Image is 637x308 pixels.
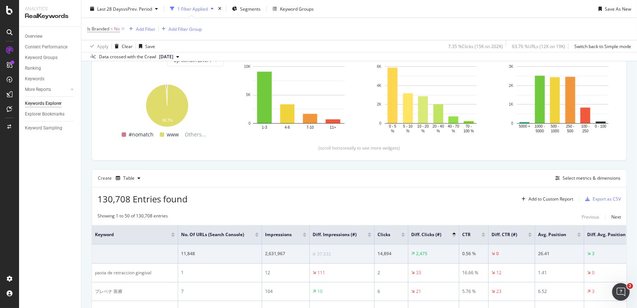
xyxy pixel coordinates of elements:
[317,269,325,276] div: 111
[265,269,306,276] div: 12
[182,130,209,139] span: Others...
[101,145,618,151] div: (scroll horizontally to see more widgets)
[244,65,251,69] text: 10K
[529,197,573,201] div: Add to Custom Report
[25,124,76,132] a: Keyword Sampling
[95,288,175,295] div: プレベナ 医療
[113,172,143,184] button: Table
[538,269,581,276] div: 1.41
[123,5,152,12] span: vs Prev. Period
[313,231,357,238] span: Diff. Impressions (#)
[627,283,633,289] span: 2
[582,213,599,221] button: Previous
[465,124,472,128] text: 70 -
[416,250,427,257] div: 2,475
[536,129,544,133] text: 5000
[126,25,155,33] button: Add Filter
[169,26,202,32] div: Add Filter Group
[246,93,251,97] text: 5K
[25,75,76,83] a: Keywords
[512,43,565,49] div: 63.76 % URLs ( 12K on 19K )
[265,288,306,295] div: 104
[509,102,513,106] text: 1K
[566,124,574,128] text: 250 -
[240,5,261,12] span: Segments
[248,121,251,125] text: 0
[611,213,621,221] button: Next
[136,26,155,32] div: Add Filter
[25,33,76,40] a: Overview
[280,5,314,12] div: Keyword Groups
[262,125,267,129] text: 1-3
[97,43,108,49] div: Apply
[217,5,223,12] div: times
[99,54,156,60] div: Data crossed with the Crawl
[462,231,471,238] span: CTR
[181,250,259,257] div: 11,848
[592,288,594,295] div: 3
[97,213,168,221] div: Showing 1 to 50 of 130,708 entries
[611,214,621,220] div: Next
[464,129,474,133] text: 100 %
[452,129,455,133] text: %
[25,6,75,12] div: Analytics
[378,250,405,257] div: 14,894
[95,269,175,276] div: pasta de retraccion gingival
[136,40,155,52] button: Save
[538,250,581,257] div: 26.41
[122,43,133,49] div: Clear
[377,83,382,87] text: 4K
[145,43,155,49] div: Save
[519,193,573,205] button: Add to Custom Report
[563,175,621,181] div: Select metrics & dimensions
[87,26,109,32] span: Is Branded
[25,65,76,72] a: Ranking
[593,196,621,202] div: Export as CSV
[25,100,62,107] div: Keywords Explorer
[25,110,65,118] div: Explorer Bookmarks
[496,269,501,276] div: 12
[285,125,290,129] text: 4-6
[25,86,51,93] div: More Reports
[448,124,460,128] text: 40 - 70
[379,121,382,125] text: 0
[595,124,607,128] text: 0 - 100
[181,231,244,238] span: No. of URLs (Search Console)
[411,231,441,238] span: Diff. Clicks (#)
[167,3,217,15] button: 1 Filter Applied
[567,129,573,133] text: 500
[448,43,503,49] div: 7.35 % Clicks ( 15K on 202K )
[129,130,154,139] span: #nomatch
[538,288,581,295] div: 6.52
[403,124,413,128] text: 5 - 10
[270,3,317,15] button: Keyword Groups
[162,118,173,122] text: 98.7%
[110,26,113,32] span: =
[551,129,559,133] text: 1000
[377,65,382,69] text: 6K
[159,54,173,60] span: 2025 Sep. 8th
[167,130,179,139] span: www
[87,40,108,52] button: Apply
[417,124,429,128] text: 10 - 20
[373,63,488,134] svg: A chart.
[509,83,513,87] text: 2K
[462,269,485,276] div: 16.66 %
[242,63,356,134] svg: A chart.
[552,174,621,183] button: Select metrics & dimensions
[519,124,530,128] text: 5000 +
[571,40,631,52] button: Switch back to Simple mode
[491,231,517,238] span: Diff. CTR (#)
[112,40,133,52] button: Clear
[612,283,630,301] iframe: Intercom live chat
[25,65,41,72] div: Ranking
[406,129,409,133] text: %
[496,288,501,295] div: 23
[25,110,76,118] a: Explorer Bookmarks
[437,129,440,133] text: %
[181,288,259,295] div: 7
[97,5,123,12] span: Last 28 Days
[391,129,394,133] text: %
[462,288,485,295] div: 5.76 %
